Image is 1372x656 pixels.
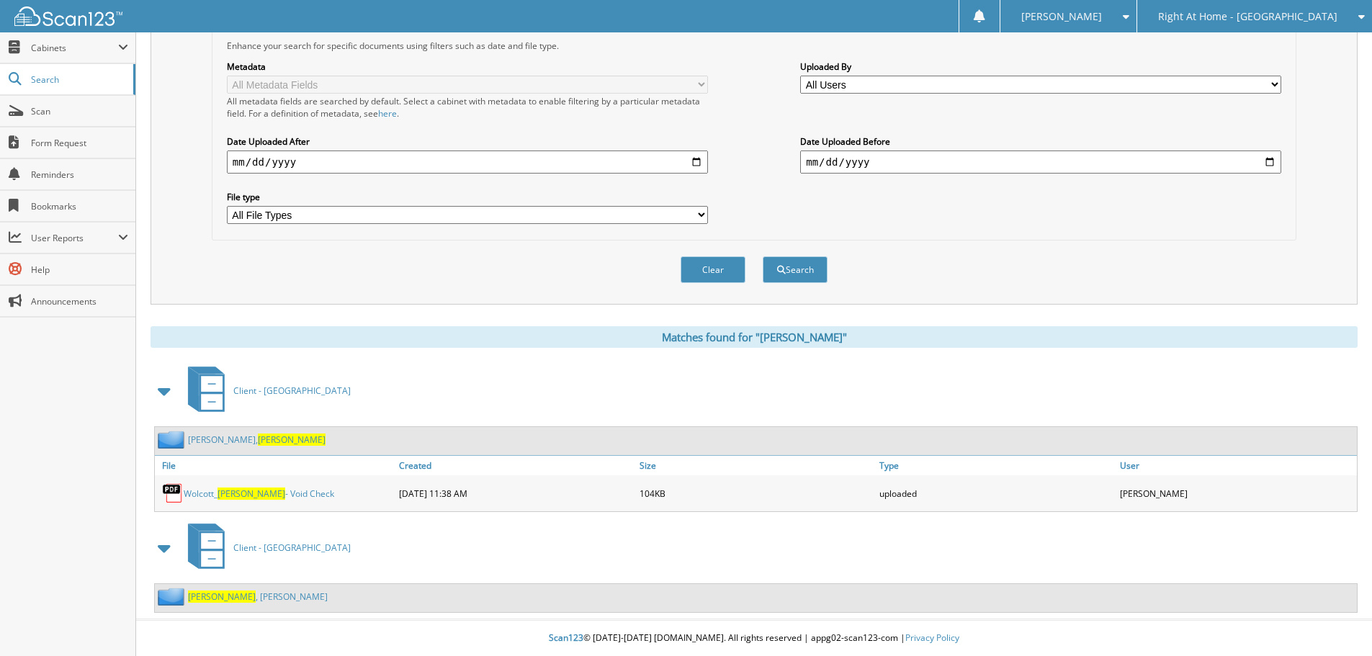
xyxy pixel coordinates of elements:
[378,107,397,120] a: here
[800,150,1281,174] input: end
[227,191,708,203] label: File type
[227,95,708,120] div: All metadata fields are searched by default. Select a cabinet with metadata to enable filtering b...
[155,456,395,475] a: File
[179,519,351,576] a: Client - [GEOGRAPHIC_DATA]
[188,590,328,603] a: [PERSON_NAME], [PERSON_NAME]
[227,135,708,148] label: Date Uploaded After
[220,40,1288,52] div: Enhance your search for specific documents using filters such as date and file type.
[1116,479,1357,508] div: [PERSON_NAME]
[31,200,128,212] span: Bookmarks
[1021,12,1102,21] span: [PERSON_NAME]
[31,42,118,54] span: Cabinets
[233,542,351,554] span: Client - [GEOGRAPHIC_DATA]
[233,385,351,397] span: Client - [GEOGRAPHIC_DATA]
[151,326,1358,348] div: Matches found for "[PERSON_NAME]"
[31,105,128,117] span: Scan
[188,590,256,603] span: [PERSON_NAME]
[227,60,708,73] label: Metadata
[136,621,1372,656] div: © [DATE]-[DATE] [DOMAIN_NAME]. All rights reserved | appg02-scan123-com |
[258,433,326,446] span: [PERSON_NAME]
[162,482,184,504] img: PDF.png
[227,150,708,174] input: start
[31,295,128,307] span: Announcements
[188,433,326,446] a: [PERSON_NAME],[PERSON_NAME]
[31,137,128,149] span: Form Request
[158,431,188,449] img: folder2.png
[1300,587,1372,656] iframe: Chat Widget
[636,456,876,475] a: Size
[1158,12,1337,21] span: Right At Home - [GEOGRAPHIC_DATA]
[549,632,583,644] span: Scan123
[395,479,636,508] div: [DATE] 11:38 AM
[184,487,334,500] a: Wolcott_[PERSON_NAME]- Void Check
[876,479,1116,508] div: uploaded
[218,487,285,500] span: [PERSON_NAME]
[158,588,188,606] img: folder2.png
[763,256,828,283] button: Search
[31,169,128,181] span: Reminders
[14,6,122,26] img: scan123-logo-white.svg
[800,60,1281,73] label: Uploaded By
[31,264,128,276] span: Help
[681,256,745,283] button: Clear
[800,135,1281,148] label: Date Uploaded Before
[876,456,1116,475] a: Type
[31,73,126,86] span: Search
[905,632,959,644] a: Privacy Policy
[31,232,118,244] span: User Reports
[636,479,876,508] div: 104KB
[1116,456,1357,475] a: User
[395,456,636,475] a: Created
[179,362,351,419] a: Client - [GEOGRAPHIC_DATA]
